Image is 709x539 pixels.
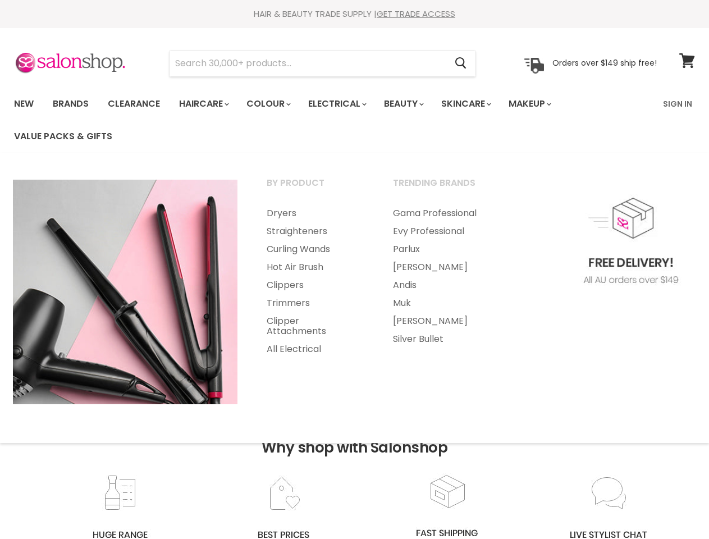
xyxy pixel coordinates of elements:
[379,330,503,348] a: Silver Bullet
[379,294,503,312] a: Muk
[656,92,699,116] a: Sign In
[253,240,377,258] a: Curling Wands
[379,222,503,240] a: Evy Professional
[170,51,446,76] input: Search
[238,92,298,116] a: Colour
[253,294,377,312] a: Trimmers
[379,204,503,348] ul: Main menu
[253,174,377,202] a: By Product
[379,258,503,276] a: [PERSON_NAME]
[552,58,657,68] p: Orders over $149 ship free!
[253,204,377,358] ul: Main menu
[44,92,97,116] a: Brands
[253,204,377,222] a: Dryers
[379,174,503,202] a: Trending Brands
[379,240,503,258] a: Parlux
[500,92,558,116] a: Makeup
[300,92,373,116] a: Electrical
[171,92,236,116] a: Haircare
[446,51,475,76] button: Search
[376,92,431,116] a: Beauty
[379,312,503,330] a: [PERSON_NAME]
[253,340,377,358] a: All Electrical
[6,92,42,116] a: New
[253,258,377,276] a: Hot Air Brush
[6,88,656,153] ul: Main menu
[253,312,377,340] a: Clipper Attachments
[379,276,503,294] a: Andis
[6,125,121,148] a: Value Packs & Gifts
[99,92,168,116] a: Clearance
[169,50,476,77] form: Product
[377,8,455,20] a: GET TRADE ACCESS
[433,92,498,116] a: Skincare
[253,276,377,294] a: Clippers
[253,222,377,240] a: Straighteners
[379,204,503,222] a: Gama Professional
